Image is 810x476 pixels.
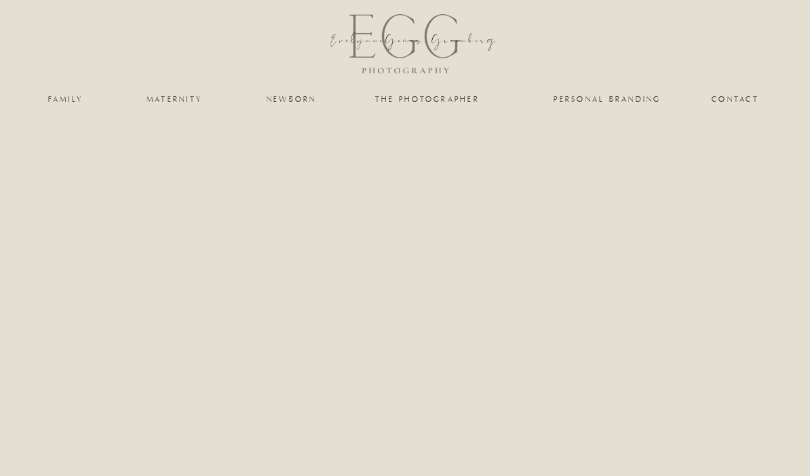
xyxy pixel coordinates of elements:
a: maternity [147,95,202,103]
a: newborn [264,95,320,103]
a: Contact [712,95,760,103]
a: family [39,95,94,103]
a: the photographer [360,95,495,103]
a: personal branding [552,95,663,103]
